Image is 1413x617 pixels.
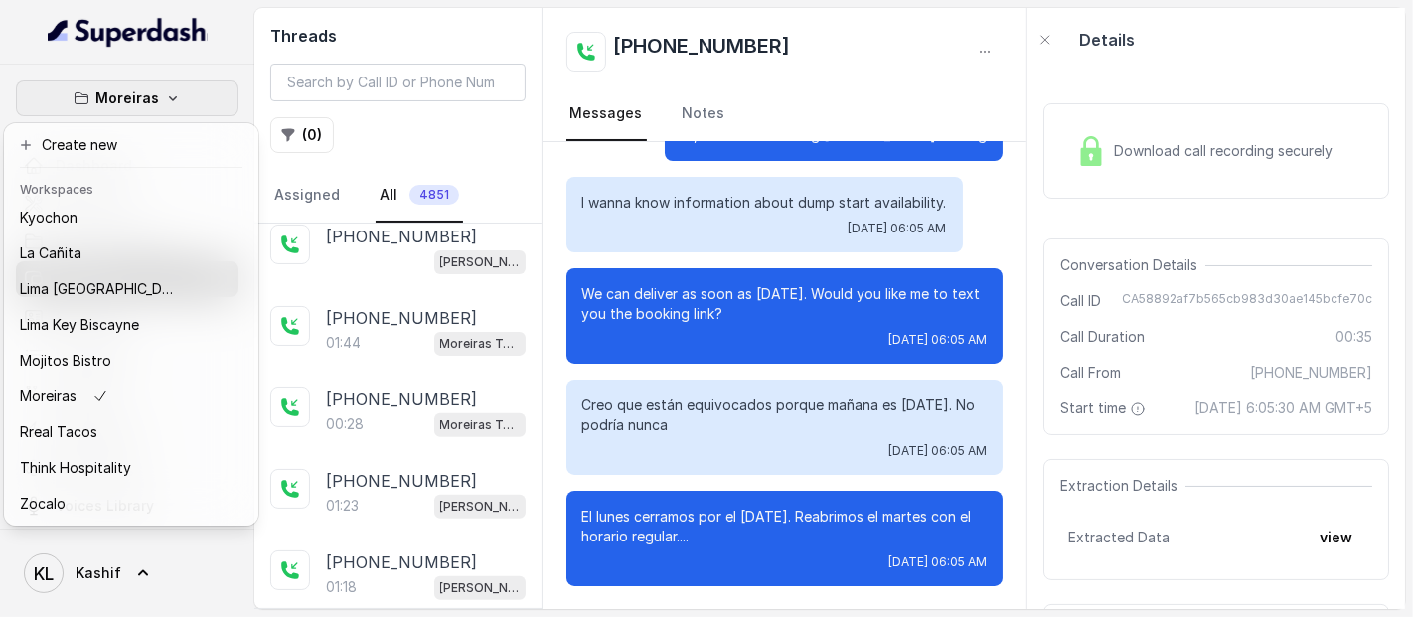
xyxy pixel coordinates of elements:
header: Workspaces [8,172,254,204]
p: Think Hospitality [20,456,131,480]
button: Moreiras [16,80,238,116]
p: Zocalo [20,492,66,516]
p: Moreiras [20,385,77,408]
p: Lima Key Biscayne [20,313,139,337]
p: La Cañita [20,241,81,265]
p: Lima [GEOGRAPHIC_DATA] [20,277,179,301]
button: Create new [8,127,254,163]
div: Moreiras [4,123,258,526]
p: Mojitos Bistro [20,349,111,373]
p: Moreiras [95,86,159,110]
p: Rreal Tacos [20,420,97,444]
p: Kyochon [20,206,78,230]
